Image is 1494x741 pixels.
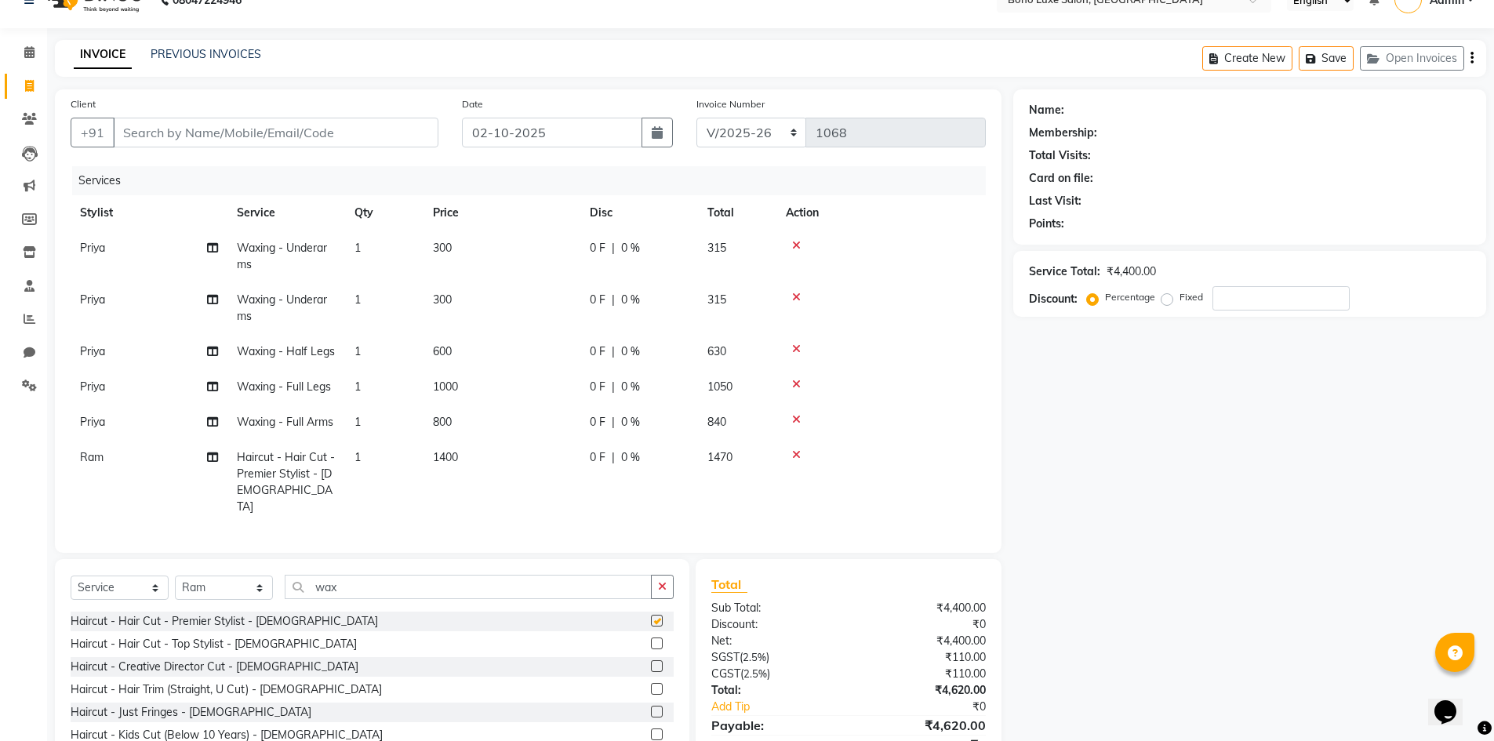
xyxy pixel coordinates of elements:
[433,241,452,255] span: 300
[1202,46,1292,71] button: Create New
[433,450,458,464] span: 1400
[423,195,580,231] th: Price
[612,292,615,308] span: |
[237,380,331,394] span: Waxing - Full Legs
[612,414,615,430] span: |
[80,344,105,358] span: Priya
[700,616,849,633] div: Discount:
[590,414,605,430] span: 0 F
[1029,216,1064,232] div: Points:
[354,380,361,394] span: 1
[71,681,382,698] div: Haircut - Hair Trim (Straight, U Cut) - [DEMOGRAPHIC_DATA]
[849,633,998,649] div: ₹4,400.00
[80,380,105,394] span: Priya
[700,682,849,699] div: Total:
[700,699,873,715] a: Add Tip
[707,292,726,307] span: 315
[698,195,776,231] th: Total
[1029,263,1100,280] div: Service Total:
[849,600,998,616] div: ₹4,400.00
[1029,193,1081,209] div: Last Visit:
[621,449,640,466] span: 0 %
[354,292,361,307] span: 1
[237,344,335,358] span: Waxing - Half Legs
[433,344,452,358] span: 600
[707,450,732,464] span: 1470
[711,576,747,593] span: Total
[354,450,361,464] span: 1
[621,292,640,308] span: 0 %
[612,240,615,256] span: |
[237,292,327,323] span: Waxing - Underarms
[700,633,849,649] div: Net:
[71,613,378,630] div: Haircut - Hair Cut - Premier Stylist - [DEMOGRAPHIC_DATA]
[1180,290,1203,304] label: Fixed
[354,241,361,255] span: 1
[285,575,652,599] input: Search or Scan
[72,166,998,195] div: Services
[462,97,483,111] label: Date
[700,649,849,666] div: ( )
[433,415,452,429] span: 800
[700,666,849,682] div: ( )
[707,344,726,358] span: 630
[743,651,766,663] span: 2.5%
[1105,290,1155,304] label: Percentage
[707,415,726,429] span: 840
[776,195,986,231] th: Action
[590,292,605,308] span: 0 F
[849,616,998,633] div: ₹0
[874,699,998,715] div: ₹0
[849,716,998,735] div: ₹4,620.00
[1360,46,1464,71] button: Open Invoices
[700,716,849,735] div: Payable:
[71,704,311,721] div: Haircut - Just Fringes - [DEMOGRAPHIC_DATA]
[80,415,105,429] span: Priya
[580,195,698,231] th: Disc
[621,240,640,256] span: 0 %
[612,379,615,395] span: |
[621,343,640,360] span: 0 %
[71,636,357,652] div: Haircut - Hair Cut - Top Stylist - [DEMOGRAPHIC_DATA]
[1107,263,1156,280] div: ₹4,400.00
[80,292,105,307] span: Priya
[590,240,605,256] span: 0 F
[1299,46,1354,71] button: Save
[80,241,105,255] span: Priya
[621,414,640,430] span: 0 %
[354,344,361,358] span: 1
[71,118,115,147] button: +91
[1029,147,1091,164] div: Total Visits:
[345,195,423,231] th: Qty
[71,659,358,675] div: Haircut - Creative Director Cut - [DEMOGRAPHIC_DATA]
[1029,170,1093,187] div: Card on file:
[151,47,261,61] a: PREVIOUS INVOICES
[80,450,104,464] span: Ram
[707,380,732,394] span: 1050
[590,449,605,466] span: 0 F
[71,97,96,111] label: Client
[711,667,740,681] span: CGST
[621,379,640,395] span: 0 %
[237,241,327,271] span: Waxing - Underarms
[612,449,615,466] span: |
[237,450,335,514] span: Haircut - Hair Cut - Premier Stylist - [DEMOGRAPHIC_DATA]
[74,41,132,69] a: INVOICE
[590,343,605,360] span: 0 F
[849,666,998,682] div: ₹110.00
[707,241,726,255] span: 315
[1428,678,1478,725] iframe: chat widget
[227,195,345,231] th: Service
[1029,125,1097,141] div: Membership:
[71,195,227,231] th: Stylist
[433,292,452,307] span: 300
[612,343,615,360] span: |
[700,600,849,616] div: Sub Total:
[849,649,998,666] div: ₹110.00
[696,97,765,111] label: Invoice Number
[113,118,438,147] input: Search by Name/Mobile/Email/Code
[433,380,458,394] span: 1000
[1029,102,1064,118] div: Name:
[590,379,605,395] span: 0 F
[1029,291,1078,307] div: Discount:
